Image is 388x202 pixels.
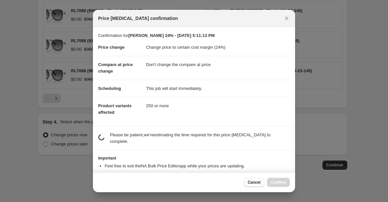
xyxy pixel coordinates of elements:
[98,156,290,161] h3: Important
[146,80,290,97] dd: This job will start immediately.
[98,62,133,74] span: Compare at price change
[98,32,290,39] p: Confirmation for
[146,39,290,56] dd: Change price to certain cost margin (24%)
[110,132,290,145] p: Please be patient, we're estimating the time required for this price [MEDICAL_DATA] to complete.
[146,97,290,114] dd: 250 or more
[244,178,264,187] button: Cancel
[98,103,132,115] span: Product variants affected
[98,15,178,22] span: Price [MEDICAL_DATA] confirmation
[148,171,222,176] b: [EMAIL_ADDRESS][DOMAIN_NAME]
[248,180,261,185] span: Cancel
[282,14,291,23] button: Close
[146,56,290,73] dd: Don't change the compare at price
[105,163,290,169] li: Feel free to exit the NA Bulk Price Editor app while your prices are updating.
[98,45,125,50] span: Price change
[98,86,121,91] span: Scheduling
[105,171,290,177] li: An email will be sent to when the job has completed .
[128,33,215,38] b: [PERSON_NAME] 24% - [DATE] 5:11:13 PM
